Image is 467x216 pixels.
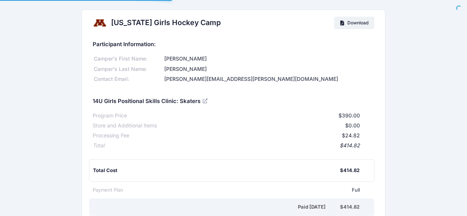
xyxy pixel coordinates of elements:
[163,55,374,63] div: [PERSON_NAME]
[93,55,163,63] div: Camper's First Name:
[347,20,368,25] span: Download
[334,17,374,29] a: Download
[157,122,360,130] div: $0.00
[93,75,163,83] div: Contact Email:
[93,112,127,120] div: Program Price
[93,41,374,48] h5: Participant Information:
[163,75,374,83] div: [PERSON_NAME][EMAIL_ADDRESS][PERSON_NAME][DOMAIN_NAME]
[93,186,123,194] div: Payment Plan
[104,142,360,150] div: $414.82
[339,112,360,119] span: $390.00
[93,122,157,130] div: Store and Additional Items
[93,132,129,140] div: Processing Fee
[93,98,209,105] h5: 14U Girls Positional Skills Clinic: Skaters
[94,203,340,211] div: Paid [DATE]
[163,65,374,73] div: [PERSON_NAME]
[203,97,209,104] a: View Registration Details
[93,65,163,73] div: Camper's Last Name:
[123,186,360,194] div: Full
[111,18,221,27] h2: [US_STATE] Girls Hockey Camp
[93,142,104,150] div: Total
[93,167,340,174] div: Total Cost
[340,167,360,174] div: $414.82
[129,132,360,140] div: $24.82
[340,203,360,211] div: $414.82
